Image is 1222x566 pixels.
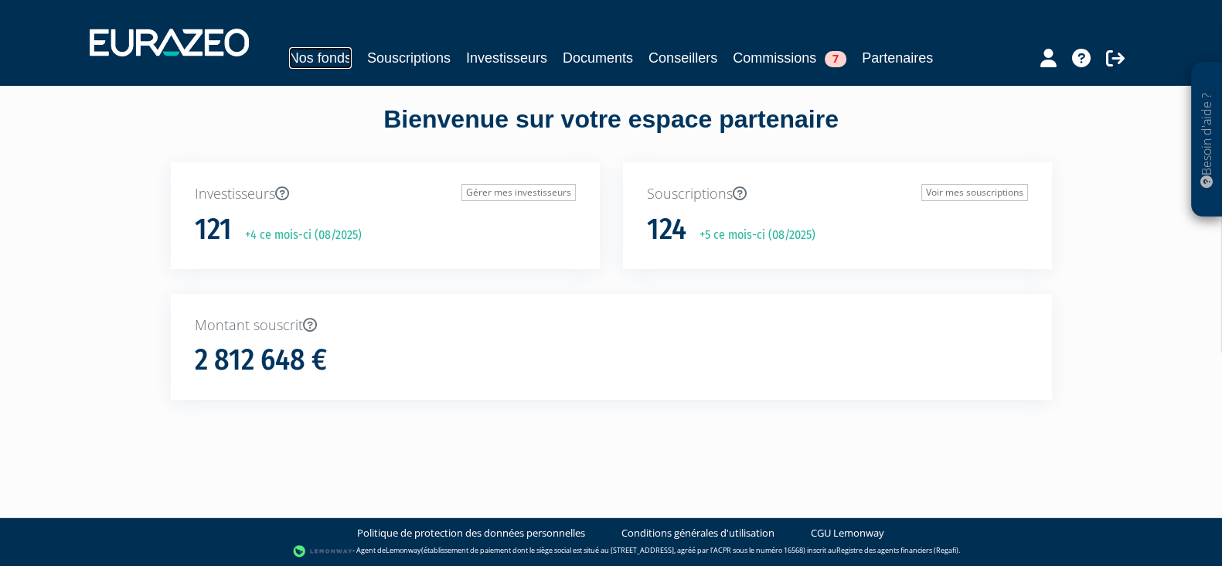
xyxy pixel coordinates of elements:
p: +5 ce mois-ci (08/2025) [689,227,815,244]
p: +4 ce mois-ci (08/2025) [234,227,362,244]
p: Montant souscrit [195,315,1028,336]
p: Investisseurs [195,184,576,204]
div: Bienvenue sur votre espace partenaire [159,102,1064,162]
a: Documents [563,47,633,69]
a: CGU Lemonway [811,526,884,540]
a: Nos fonds [289,47,352,69]
a: Commissions7 [733,47,846,69]
h1: 121 [195,213,232,246]
p: Souscriptions [647,184,1028,204]
a: Politique de protection des données personnelles [357,526,585,540]
a: Souscriptions [367,47,451,69]
a: Investisseurs [466,47,547,69]
a: Partenaires [862,47,933,69]
a: Conseillers [648,47,717,69]
div: - Agent de (établissement de paiement dont le siège social est situé au [STREET_ADDRESS], agréé p... [15,544,1207,559]
h1: 2 812 648 € [195,344,327,377]
span: 7 [825,51,846,67]
a: Lemonway [386,546,421,556]
a: Conditions générales d'utilisation [621,526,774,540]
p: Besoin d'aide ? [1198,70,1216,210]
h1: 124 [647,213,686,246]
a: Registre des agents financiers (Regafi) [836,546,958,556]
a: Voir mes souscriptions [921,184,1028,201]
img: logo-lemonway.png [293,544,352,559]
a: Gérer mes investisseurs [461,184,576,201]
img: 1732889491-logotype_eurazeo_blanc_rvb.png [90,29,249,56]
